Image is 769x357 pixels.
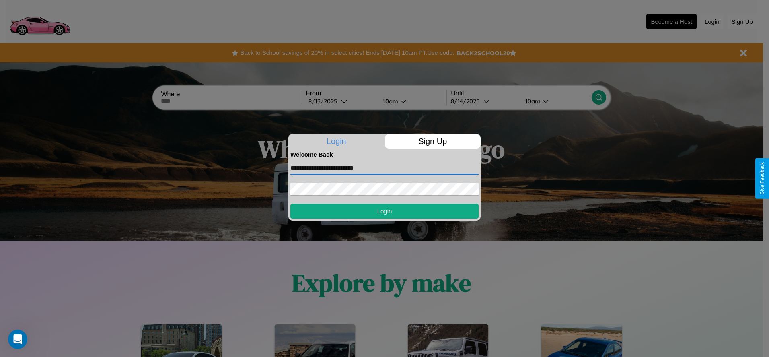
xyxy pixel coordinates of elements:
h4: Welcome Back [290,151,479,158]
p: Login [288,134,384,149]
p: Sign Up [385,134,481,149]
button: Login [290,204,479,219]
iframe: Intercom live chat [8,330,27,349]
div: Give Feedback [759,162,765,195]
